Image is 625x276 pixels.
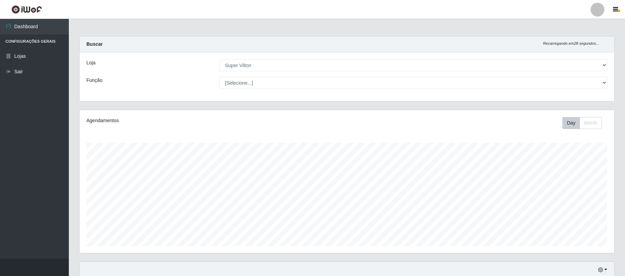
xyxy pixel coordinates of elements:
div: First group [562,117,602,129]
button: Day [562,117,580,129]
label: Loja [86,59,95,66]
button: Month [580,117,602,129]
img: CoreUI Logo [11,5,42,14]
div: Toolbar with button groups [562,117,607,129]
div: Agendamentos [86,117,297,124]
strong: Buscar [86,41,103,47]
label: Função [86,77,103,84]
i: Recarregando em 28 segundos... [543,41,599,45]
